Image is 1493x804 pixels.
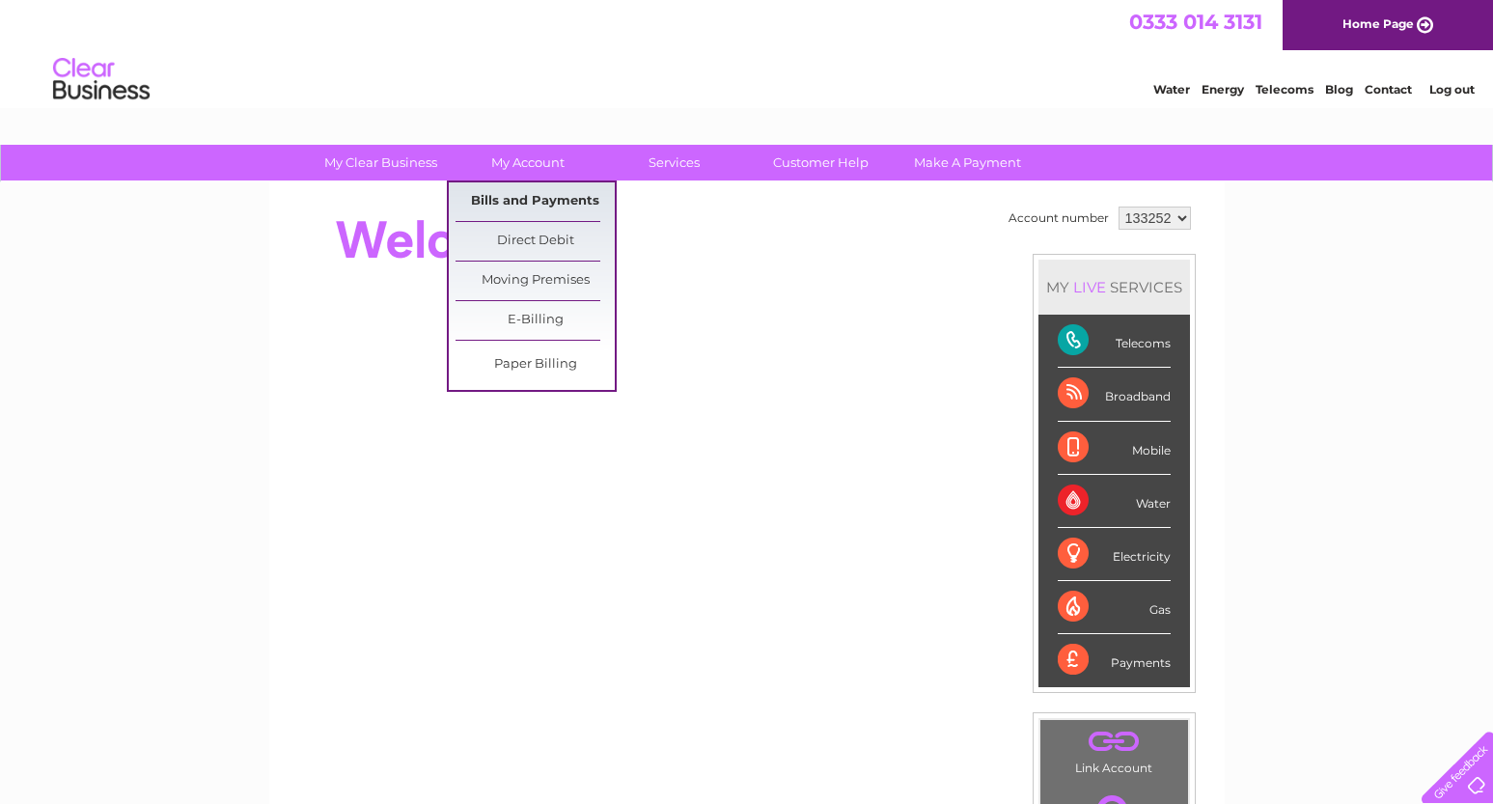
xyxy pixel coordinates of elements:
a: Blog [1325,82,1353,97]
div: LIVE [1069,278,1110,296]
a: Paper Billing [456,346,615,384]
a: Energy [1202,82,1244,97]
a: My Account [448,145,607,180]
td: Account number [1004,202,1114,235]
a: My Clear Business [301,145,460,180]
a: Services [594,145,754,180]
a: Customer Help [741,145,900,180]
a: Bills and Payments [456,182,615,221]
img: logo.png [52,50,151,109]
div: Gas [1058,581,1171,634]
div: Broadband [1058,368,1171,421]
div: Clear Business is a trading name of Verastar Limited (registered in [GEOGRAPHIC_DATA] No. 3667643... [291,11,1203,94]
a: Direct Debit [456,222,615,261]
a: Water [1153,82,1190,97]
div: Payments [1058,634,1171,686]
a: . [1045,725,1183,759]
a: Contact [1365,82,1412,97]
a: Make A Payment [888,145,1047,180]
a: E-Billing [456,301,615,340]
a: 0333 014 3131 [1129,10,1262,34]
div: MY SERVICES [1038,260,1190,315]
a: Log out [1429,82,1475,97]
div: Telecoms [1058,315,1171,368]
a: Moving Premises [456,262,615,300]
a: Telecoms [1256,82,1313,97]
td: Link Account [1039,719,1189,780]
div: Mobile [1058,422,1171,475]
div: Water [1058,475,1171,528]
div: Electricity [1058,528,1171,581]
